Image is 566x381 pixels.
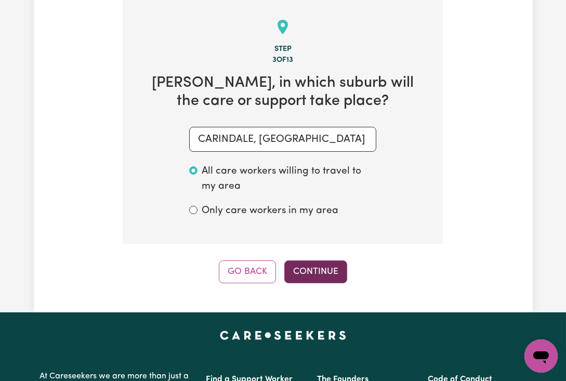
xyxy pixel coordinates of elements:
[219,260,276,283] button: Go Back
[139,74,426,110] h2: [PERSON_NAME] , in which suburb will the care or support take place?
[220,331,346,339] a: Careseekers home page
[284,260,347,283] button: Continue
[139,44,426,55] div: Step
[189,127,376,152] input: Enter a suburb or postcode
[202,204,338,219] label: Only care workers in my area
[524,339,558,373] iframe: Button to launch messaging window
[139,55,426,66] div: 3 of 13
[202,164,376,194] label: All care workers willing to travel to my area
